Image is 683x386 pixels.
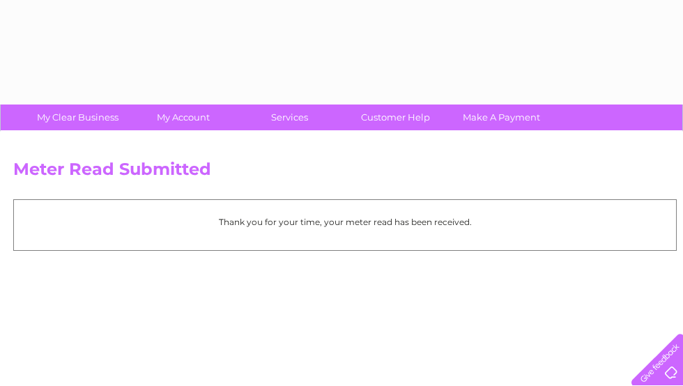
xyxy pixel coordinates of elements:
a: My Clear Business [20,105,135,130]
a: Services [232,105,347,130]
h2: Meter Read Submitted [13,160,677,186]
a: My Account [126,105,241,130]
p: Thank you for your time, your meter read has been received. [21,215,669,229]
a: Make A Payment [444,105,559,130]
a: Customer Help [338,105,453,130]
